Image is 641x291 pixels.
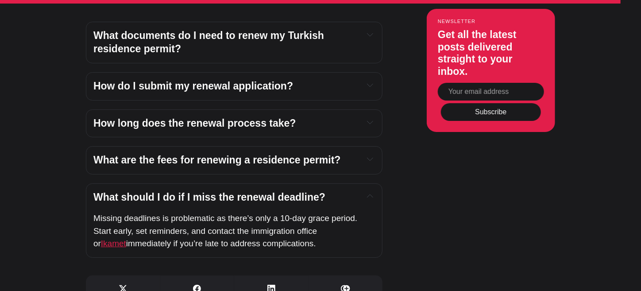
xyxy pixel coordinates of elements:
[101,239,126,248] a: Ikamet
[438,83,544,101] input: Your email address
[93,213,360,248] span: Missing deadlines is problematic as there’s only a 10-day grace period. Start early, set reminder...
[93,30,327,54] span: What documents do I need to renew my Turkish residence permit?
[93,154,341,166] span: What are the fees for renewing a residence permit?
[93,117,296,129] span: How long does the renewal process take?
[93,80,293,92] span: How do I submit my renewal application?
[365,29,375,40] button: Expand toggle to read content
[365,154,375,164] button: Expand toggle to read content
[438,19,544,24] small: Newsletter
[365,191,375,202] button: Expand toggle to read content
[93,191,325,203] span: What should I do if I miss the renewal deadline?
[441,103,541,120] button: Subscribe
[365,117,375,128] button: Expand toggle to read content
[126,239,316,248] span: immediately if you’re late to address complications.
[438,29,544,78] h3: Get all the latest posts delivered straight to your inbox.
[365,80,375,90] button: Expand toggle to read content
